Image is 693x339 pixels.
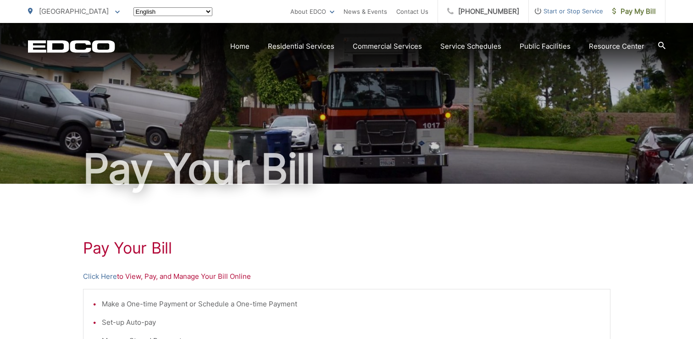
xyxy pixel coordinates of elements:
a: Resource Center [589,41,644,52]
a: Home [230,41,249,52]
a: EDCD logo. Return to the homepage. [28,40,115,53]
p: to View, Pay, and Manage Your Bill Online [83,271,610,282]
span: [GEOGRAPHIC_DATA] [39,7,109,16]
a: News & Events [344,6,387,17]
h1: Pay Your Bill [28,146,665,192]
a: About EDCO [290,6,334,17]
a: Service Schedules [440,41,501,52]
a: Click Here [83,271,117,282]
h1: Pay Your Bill [83,239,610,257]
a: Public Facilities [520,41,571,52]
a: Contact Us [396,6,428,17]
li: Make a One-time Payment or Schedule a One-time Payment [102,299,601,310]
span: Pay My Bill [612,6,656,17]
a: Residential Services [268,41,334,52]
select: Select a language [133,7,212,16]
a: Commercial Services [353,41,422,52]
li: Set-up Auto-pay [102,317,601,328]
